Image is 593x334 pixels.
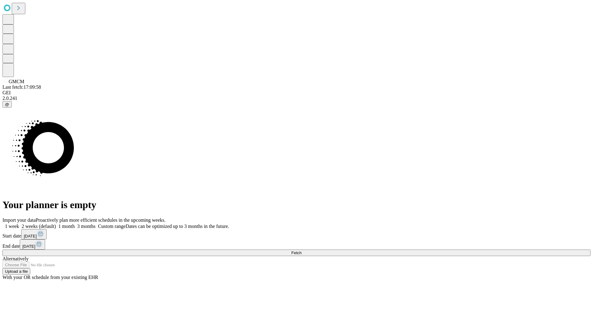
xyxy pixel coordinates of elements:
[5,224,19,229] span: 1 week
[2,101,12,108] button: @
[2,250,591,256] button: Fetch
[77,224,95,229] span: 3 months
[2,239,591,250] div: End date
[2,217,36,223] span: Import your data
[22,244,35,249] span: [DATE]
[22,224,56,229] span: 2 weeks (default)
[20,239,45,250] button: [DATE]
[2,275,98,280] span: With your OR schedule from your existing EHR
[2,268,30,275] button: Upload a file
[58,224,75,229] span: 1 month
[2,90,591,96] div: GEI
[9,79,24,84] span: GMCM
[24,234,37,238] span: [DATE]
[5,102,9,107] span: @
[21,229,47,239] button: [DATE]
[2,84,41,90] span: Last fetch: 17:09:58
[2,229,591,239] div: Start date
[36,217,166,223] span: Proactively plan more efficient schedules in the upcoming weeks.
[291,250,301,255] span: Fetch
[98,224,125,229] span: Custom range
[2,199,591,211] h1: Your planner is empty
[126,224,229,229] span: Dates can be optimized up to 3 months in the future.
[2,256,28,261] span: Alternatively
[2,96,591,101] div: 2.0.241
